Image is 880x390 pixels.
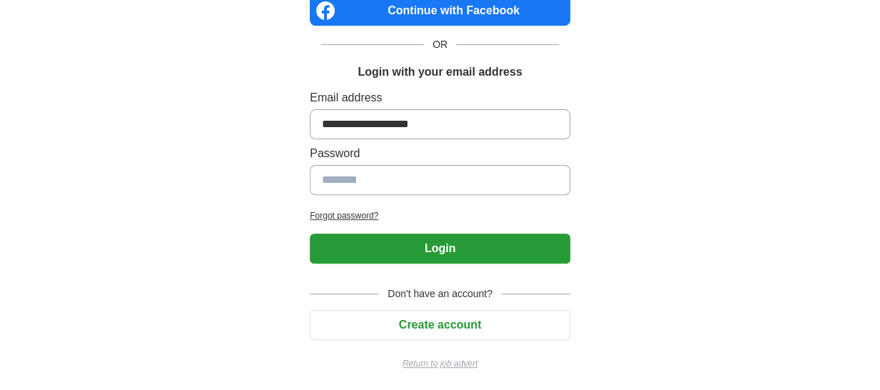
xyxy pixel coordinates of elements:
[310,209,570,222] a: Forgot password?
[310,234,570,264] button: Login
[379,286,501,301] span: Don't have an account?
[310,357,570,370] a: Return to job advert
[310,145,570,162] label: Password
[358,64,522,81] h1: Login with your email address
[310,319,570,331] a: Create account
[310,310,570,340] button: Create account
[310,89,570,106] label: Email address
[424,37,456,52] span: OR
